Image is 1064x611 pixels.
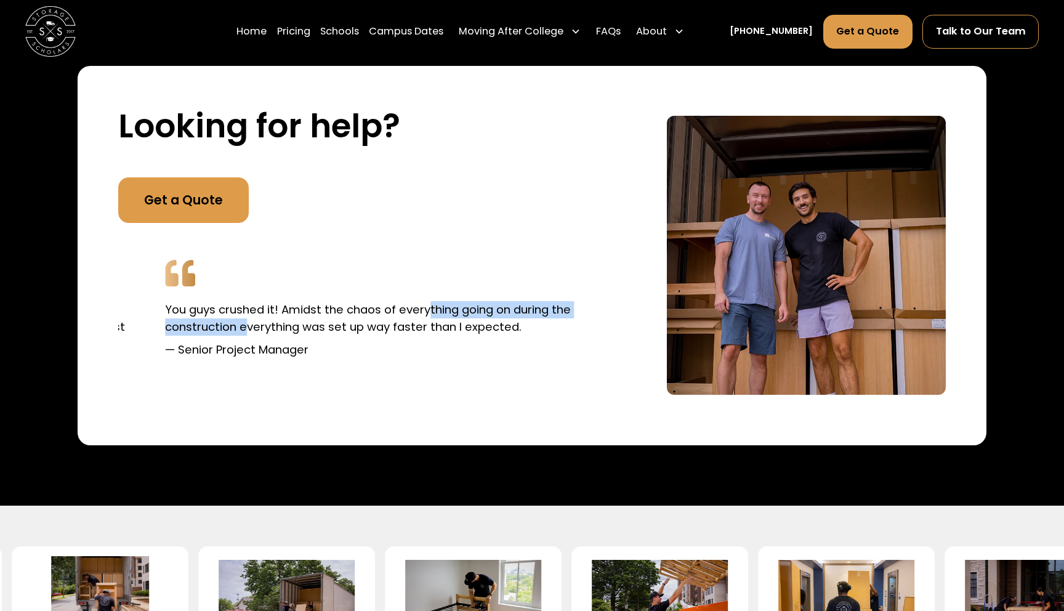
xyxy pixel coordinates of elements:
[118,107,617,146] h2: Looking for help?
[25,6,76,57] img: Storage Scholars main logo
[922,15,1039,49] a: Talk to Our Team
[236,14,267,49] a: Home
[165,301,634,335] p: You guys crushed it! Amidst the chaos of everything going on during the construction everything w...
[320,14,359,49] a: Schools
[454,14,586,49] div: Moving After College
[636,24,667,39] div: About
[730,25,813,38] a: [PHONE_NUMBER]
[596,14,621,49] a: FAQs
[823,15,913,49] a: Get a Quote
[459,24,563,39] div: Moving After College
[118,177,249,223] a: Get a Quote
[150,238,649,378] div: 2 of 4
[165,341,634,358] p: — Senior Project Manager
[369,14,443,49] a: Campus Dates
[25,6,76,57] a: home
[631,14,690,49] div: About
[667,116,946,395] img: Get started today with your commercial project move.
[118,238,617,405] div: carousel
[277,14,310,49] a: Pricing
